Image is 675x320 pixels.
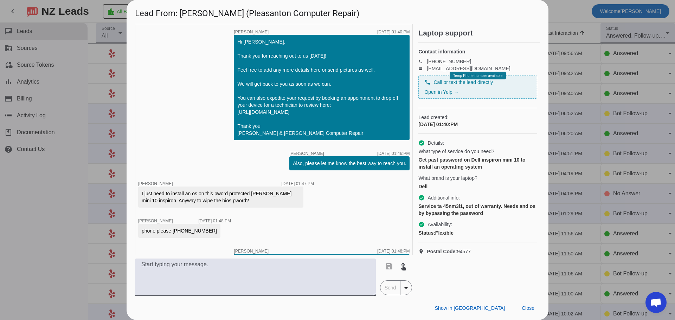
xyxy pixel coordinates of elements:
[427,194,460,201] span: Additional info:
[418,114,537,121] span: Lead created:
[142,227,217,234] div: phone please [PHONE_NUMBER]
[516,302,540,314] button: Close
[377,30,410,34] div: [DATE] 01:40:PM
[418,140,425,146] mat-icon: check_circle
[418,229,537,236] div: Flexible
[427,249,457,254] strong: Postal Code:
[377,249,410,253] div: [DATE] 01:48:PM
[138,218,173,223] span: [PERSON_NAME]
[402,284,410,292] mat-icon: arrow_drop_down
[142,190,300,204] div: I just need to install an os on this pword protected [PERSON_NAME] mini 10 inspiron. Anyway to wi...
[289,151,324,156] span: [PERSON_NAME]
[418,175,477,182] span: What brand is your laptop?
[435,305,505,311] span: Show in [GEOGRAPHIC_DATA]
[234,249,269,253] span: [PERSON_NAME]
[418,48,537,55] h4: Contact information
[418,249,427,254] mat-icon: location_on
[433,79,493,86] span: Call or text the lead directly
[418,195,425,201] mat-icon: check_circle
[418,156,537,170] div: Get past password on Dell inspiron mini 10 to install an operating system
[429,302,510,314] button: Show in [GEOGRAPHIC_DATA]
[138,181,173,186] span: [PERSON_NAME]
[424,89,458,95] a: Open in Yelp →
[377,151,410,156] div: [DATE] 01:46:PM
[282,182,314,186] div: [DATE] 01:47:PM
[399,262,407,270] mat-icon: touch_app
[418,183,537,190] div: Dell
[234,30,269,34] span: [PERSON_NAME]
[427,139,444,146] span: Details:
[418,30,540,37] h2: Laptop support
[418,203,537,217] div: Service ta 45nm3l1, out of warranty. Needs and os by bypassing the password
[418,221,425,228] mat-icon: check_circle
[237,38,406,137] div: Hi [PERSON_NAME], Thank you for reaching out to us [DATE]! Feel free to add any more details here...
[293,160,406,167] div: Also, please let me know the best way to reach you.​
[427,221,452,228] span: Availability:
[418,60,427,63] mat-icon: phone
[424,79,431,85] mat-icon: phone
[418,230,435,236] strong: Status:
[427,248,471,255] span: 94577
[427,59,471,64] a: [PHONE_NUMBER]
[418,67,427,70] mat-icon: email
[522,305,534,311] span: Close
[427,66,510,71] a: [EMAIL_ADDRESS][DOMAIN_NAME]
[199,219,231,223] div: [DATE] 01:48:PM
[453,74,502,78] span: Temp Phone number available
[418,121,537,128] div: [DATE] 01:40:PM
[418,148,494,155] span: What type of service do you need?
[645,292,667,313] div: Open chat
